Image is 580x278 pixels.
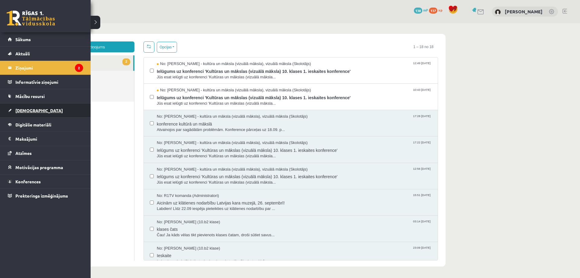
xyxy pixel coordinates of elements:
span: [DEMOGRAPHIC_DATA] [15,108,63,113]
span: Proktoringa izmēģinājums [15,193,68,198]
a: Ziņojumi2 [8,61,83,75]
a: 2Ienākošie [18,32,109,47]
a: No: R1TV komanda (Administratori) 15:51 [DATE] Aicinām uz klātienes nodarbību Latvijas kara muzej... [133,170,408,188]
legend: Informatīvie ziņojumi [15,75,83,89]
span: No: [PERSON_NAME] - kultūra un māksla (vizuālā māksla), vizuālā māksla (Skolotājs) [133,90,283,96]
span: Aktuāli [15,51,30,56]
span: Ielūgums uz konferenci 'Kultūras un mākslas (vizuālā māksla) 10. klases 1. ieskaites konference' [133,123,408,130]
span: 23:09 [DATE] [388,222,408,227]
span: Atzīmes [15,150,32,156]
a: Motivācijas programma [8,160,83,174]
span: 15:51 [DATE] [388,170,408,174]
span: 2 [98,35,106,42]
a: Atzīmes [8,146,83,160]
a: [DEMOGRAPHIC_DATA] [8,103,83,117]
a: [PERSON_NAME] [505,8,543,15]
a: Nosūtītie [18,47,110,63]
legend: Ziņojumi [15,61,83,75]
a: Maksājumi [8,132,83,146]
span: Jūs esat ielūgti uz konferenci 'Kultūras un mākslas (vizuālā māksla... [133,77,408,83]
span: No: [PERSON_NAME] - kultūra un māksla (vizuālā māksla), vizuālā māksla (Skolotājs) [133,143,283,149]
a: Informatīvie ziņojumi [8,75,83,89]
span: Mācību resursi [15,93,45,99]
span: Konferences [15,179,41,184]
span: 137 [429,8,437,14]
a: No: [PERSON_NAME] - kultūra un māksla (vizuālā māksla), vizuālā māksla (Skolotājs) 17:28 [DATE] k... [133,90,408,109]
span: mP [423,8,428,12]
a: Mācību resursi [8,89,83,103]
span: 17:22 [DATE] [388,117,408,121]
span: Ielūgums uz konferenci 'Kultūras un mākslas (vizuālā māksla) 10. klases 1. ieskaites konference' [133,149,408,156]
i: 2 [75,64,83,72]
span: Labvakar, skolotāj, ļoti atvainojos, ka rakstu tik vēlu, bet vai bū... [133,235,408,241]
span: No: [PERSON_NAME] (10.b2 klase) [133,222,196,228]
span: No: R1TV komanda (Administratori) [133,170,195,175]
span: 138 [414,8,422,14]
span: Motivācijas programma [15,165,63,170]
span: klases čats [133,201,408,209]
span: No: [PERSON_NAME] - kultūra un māksla (vizuālā māksla), vizuālā māksla (Skolotājs) [133,64,287,70]
img: Emīls Miķelsons [495,9,501,15]
a: Konferences [8,175,83,188]
span: Čau! Ja kāds vēlas tikt pievienots klases čatam, droši sūtiet savus... [133,209,408,215]
a: Proktoringa izmēģinājums [8,189,83,203]
a: No: [PERSON_NAME] (10.b2 klase) 23:09 [DATE] Ieskaite Labvakar, skolotāj, ļoti atvainojos, ka rak... [133,222,408,241]
a: Dzēstie [18,63,110,78]
span: Labdien! Līdz 22.09 iespēja pieteikties uz klātienes nodarbību par ... [133,183,408,188]
a: 138 mP [414,8,428,12]
span: Jūs esat ielūgti uz konferenci 'Kultūras un mākslas (vizuālā māksla... [133,130,408,136]
span: 10:43 [DATE] [388,64,408,69]
a: 137 xp [429,8,445,12]
a: No: [PERSON_NAME] - kultūra un māksla (vizuālā māksla), vizuālā māksla (Skolotājs) 12:56 [DATE] I... [133,143,408,162]
a: No: [PERSON_NAME] - kultūra un māksla (vizuālā māksla), vizuālā māksla (Skolotājs) 12:49 [DATE] I... [133,38,408,57]
span: Ieskaite [133,228,408,235]
a: Digitālie materiāli [8,118,83,132]
a: Rīgas 1. Tālmācības vidusskola [7,11,55,26]
button: Opcijas [133,18,153,29]
span: Aicinām uz klātienes nodarbību Latvijas kara muzejā, 26. septembrī! [133,175,408,183]
span: Ielūgums uz konferenci 'Kultūras un mākslas (vizuālā māksla) 10. klases 1. ieskaites konference' [133,44,408,51]
span: 12:49 [DATE] [388,38,408,42]
a: Sākums [8,32,83,46]
span: xp [438,8,442,12]
a: No: [PERSON_NAME] - kultūra un māksla (vizuālā māksla), vizuālā māksla (Skolotājs) 17:22 [DATE] I... [133,117,408,136]
a: No: [PERSON_NAME] - kultūra un māksla (vizuālā māksla), vizuālā māksla (Skolotājs) 10:43 [DATE] I... [133,64,408,83]
span: No: [PERSON_NAME] - kultūra un māksla (vizuālā māksla), vizuālā māksla (Skolotājs) [133,38,287,44]
span: 12:56 [DATE] [388,143,408,148]
a: Aktuāli [8,47,83,61]
span: No: [PERSON_NAME] - kultūra un māksla (vizuālā māksla), vizuālā māksla (Skolotājs) [133,117,283,123]
span: 1 – 18 no 18 [385,18,414,29]
span: Atvainojos par sagādātām problēmām. Konference pārceļas uz 18.09. p... [133,104,408,110]
span: Ielūgums uz konferenci 'Kultūras un mākslas (vizuālā māksla) 10. klases 1. ieskaites konference' [133,70,408,77]
span: Jūs esat ielūgti uz konferenci 'Kultūras un mākslas (vizuālā māksla... [133,156,408,162]
span: Jūs esat ielūgti uz konferenci 'Kultūras un mākslas (vizuālā māksla... [133,51,408,57]
span: Digitālie materiāli [15,122,51,127]
span: Sākums [15,37,31,42]
a: No: [PERSON_NAME] (10.b2 klase) 03:14 [DATE] klases čats Čau! Ja kāds vēlas tikt pievienots klase... [133,196,408,215]
span: No: [PERSON_NAME] (10.b2 klase) [133,196,196,202]
legend: Maksājumi [15,132,83,146]
a: Jauns ziņojums [18,18,110,29]
span: konference kultūrā un mākslā [133,96,408,104]
span: 03:14 [DATE] [388,196,408,201]
span: 17:28 [DATE] [388,90,408,95]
